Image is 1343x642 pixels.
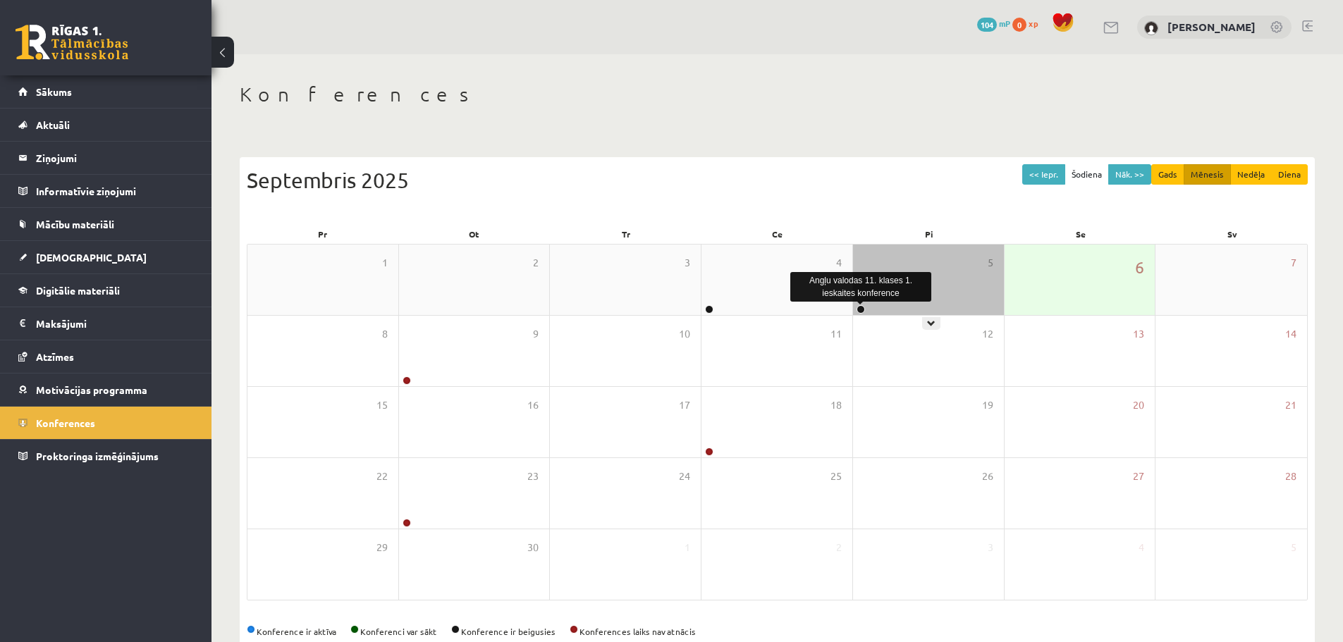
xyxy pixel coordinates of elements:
[376,540,388,555] span: 29
[830,469,842,484] span: 25
[1285,397,1296,413] span: 21
[1133,326,1144,342] span: 13
[679,397,690,413] span: 17
[988,540,993,555] span: 3
[533,255,539,271] span: 2
[853,224,1005,244] div: Pi
[18,374,194,406] a: Motivācijas programma
[1135,255,1144,279] span: 6
[18,75,194,108] a: Sākums
[790,272,931,302] div: Angļu valodas 11. klases 1. ieskaites konference
[398,224,550,244] div: Ot
[36,118,70,131] span: Aktuāli
[527,540,539,555] span: 30
[1230,164,1272,185] button: Nedēļa
[1065,164,1109,185] button: Šodiena
[240,82,1315,106] h1: Konferences
[18,208,194,240] a: Mācību materiāli
[830,397,842,413] span: 18
[533,326,539,342] span: 9
[999,18,1010,29] span: mP
[977,18,1010,29] a: 104 mP
[1012,18,1026,32] span: 0
[1167,20,1256,34] a: [PERSON_NAME]
[36,85,72,98] span: Sākums
[701,224,853,244] div: Ce
[376,469,388,484] span: 22
[977,18,997,32] span: 104
[685,255,690,271] span: 3
[1012,18,1045,29] a: 0 xp
[836,255,842,271] span: 4
[1285,469,1296,484] span: 28
[1271,164,1308,185] button: Diena
[382,255,388,271] span: 1
[18,241,194,273] a: [DEMOGRAPHIC_DATA]
[1151,164,1184,185] button: Gads
[18,142,194,174] a: Ziņojumi
[1133,469,1144,484] span: 27
[836,540,842,555] span: 2
[382,326,388,342] span: 8
[685,540,690,555] span: 1
[36,142,194,174] legend: Ziņojumi
[1133,397,1144,413] span: 20
[550,224,701,244] div: Tr
[36,284,120,297] span: Digitālie materiāli
[527,397,539,413] span: 16
[1139,540,1144,555] span: 4
[36,416,95,429] span: Konferences
[1144,21,1158,35] img: Markuss Orlovs
[1291,255,1296,271] span: 7
[982,326,993,342] span: 12
[982,397,993,413] span: 19
[18,175,194,207] a: Informatīvie ziņojumi
[36,307,194,340] legend: Maksājumi
[376,397,388,413] span: 15
[1108,164,1151,185] button: Nāk. >>
[247,164,1308,196] div: Septembris 2025
[1184,164,1231,185] button: Mēnesis
[18,407,194,439] a: Konferences
[247,224,398,244] div: Pr
[36,450,159,462] span: Proktoringa izmēģinājums
[830,326,842,342] span: 11
[1291,540,1296,555] span: 5
[18,274,194,307] a: Digitālie materiāli
[679,469,690,484] span: 24
[36,383,147,396] span: Motivācijas programma
[36,251,147,264] span: [DEMOGRAPHIC_DATA]
[36,175,194,207] legend: Informatīvie ziņojumi
[18,440,194,472] a: Proktoringa izmēģinājums
[1156,224,1308,244] div: Sv
[1022,164,1065,185] button: << Iepr.
[1285,326,1296,342] span: 14
[247,625,1308,638] div: Konference ir aktīva Konferenci var sākt Konference ir beigusies Konferences laiks nav atnācis
[527,469,539,484] span: 23
[18,307,194,340] a: Maksājumi
[982,469,993,484] span: 26
[18,340,194,373] a: Atzīmes
[1029,18,1038,29] span: xp
[36,218,114,230] span: Mācību materiāli
[18,109,194,141] a: Aktuāli
[679,326,690,342] span: 10
[988,255,993,271] span: 5
[36,350,74,363] span: Atzīmes
[1005,224,1156,244] div: Se
[16,25,128,60] a: Rīgas 1. Tālmācības vidusskola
